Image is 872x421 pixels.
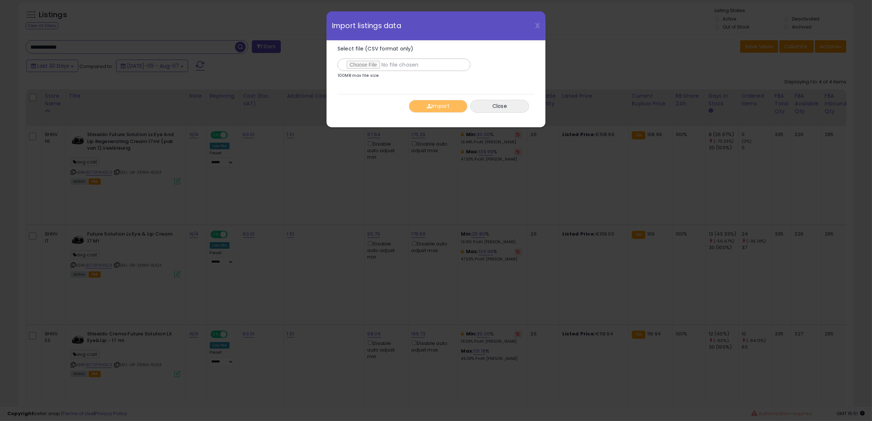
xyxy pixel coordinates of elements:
[338,74,379,78] p: 100MB max file size
[409,100,467,113] button: Import
[332,22,401,29] span: Import listings data
[535,20,540,31] span: X
[470,100,529,113] button: Close
[338,45,414,52] span: Select file (CSV format only)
